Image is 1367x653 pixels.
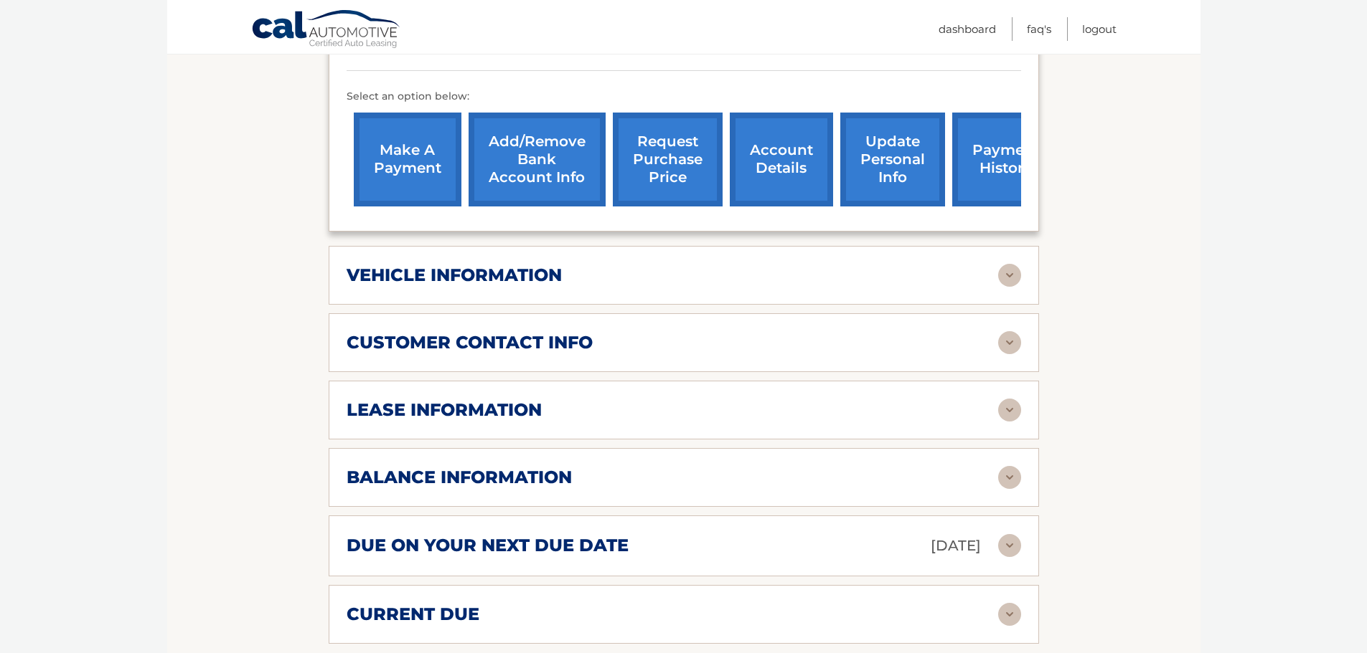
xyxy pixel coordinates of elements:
a: make a payment [354,113,461,206]
a: Dashboard [939,17,996,41]
a: FAQ's [1027,17,1051,41]
h2: balance information [347,467,572,488]
img: accordion-rest.svg [998,399,1021,421]
h2: current due [347,604,479,625]
img: accordion-rest.svg [998,466,1021,489]
p: Select an option below: [347,88,1021,105]
img: accordion-rest.svg [998,534,1021,557]
p: [DATE] [931,533,981,558]
a: request purchase price [613,113,723,206]
a: Logout [1082,17,1117,41]
img: accordion-rest.svg [998,603,1021,626]
h2: due on your next due date [347,535,629,556]
h2: vehicle information [347,264,562,286]
a: Add/Remove bank account info [469,113,606,206]
a: update personal info [840,113,945,206]
a: payment history [952,113,1060,206]
h2: customer contact info [347,332,593,353]
img: accordion-rest.svg [998,264,1021,287]
img: accordion-rest.svg [998,331,1021,354]
a: account details [730,113,833,206]
a: Cal Automotive [251,9,402,51]
h2: lease information [347,399,542,421]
